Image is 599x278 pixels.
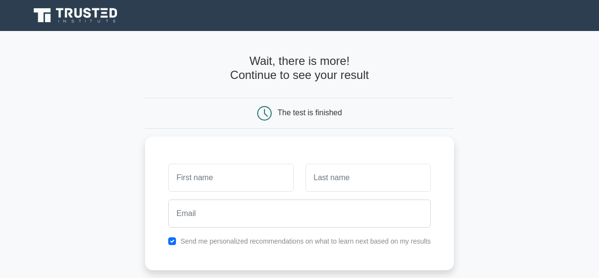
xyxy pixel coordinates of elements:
[278,108,342,117] div: The test is finished
[168,200,431,228] input: Email
[145,54,454,82] h4: Wait, there is more! Continue to see your result
[180,237,431,245] label: Send me personalized recommendations on what to learn next based on my results
[306,164,431,192] input: Last name
[168,164,293,192] input: First name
